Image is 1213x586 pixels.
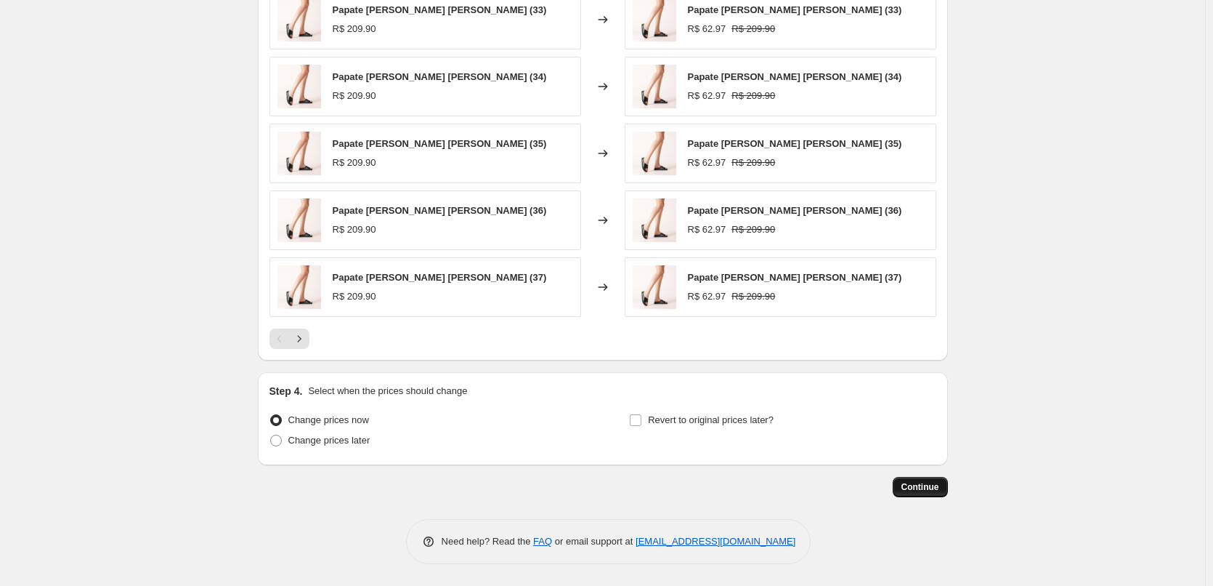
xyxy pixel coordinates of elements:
[731,22,775,36] strike: R$ 209.90
[308,384,467,398] p: Select when the prices should change
[333,289,376,304] div: R$ 209.90
[688,289,726,304] div: R$ 62.97
[277,198,321,242] img: Thumbnail-C3071400060001-HO_80x.jpg
[333,156,376,170] div: R$ 209.90
[688,222,726,237] div: R$ 62.97
[289,329,309,349] button: Next
[731,89,775,103] strike: R$ 209.90
[333,138,547,149] span: Papate [PERSON_NAME] [PERSON_NAME] (35)
[277,65,321,108] img: Thumbnail-C3071400060001-HO_80x.jpg
[731,289,775,304] strike: R$ 209.90
[633,265,676,309] img: Thumbnail-C3071400060001-HO_80x.jpg
[688,156,726,170] div: R$ 62.97
[442,536,534,547] span: Need help? Read the
[269,384,303,398] h2: Step 4.
[277,265,321,309] img: Thumbnail-C3071400060001-HO_80x.jpg
[333,222,376,237] div: R$ 209.90
[288,414,369,425] span: Change prices now
[688,22,726,36] div: R$ 62.97
[533,536,552,547] a: FAQ
[893,477,948,497] button: Continue
[901,481,939,493] span: Continue
[633,65,676,108] img: Thumbnail-C3071400060001-HO_80x.jpg
[688,71,902,82] span: Papate [PERSON_NAME] [PERSON_NAME] (34)
[288,435,370,446] span: Change prices later
[333,205,547,216] span: Papate [PERSON_NAME] [PERSON_NAME] (36)
[277,132,321,175] img: Thumbnail-C3071400060001-HO_80x.jpg
[688,205,902,216] span: Papate [PERSON_NAME] [PERSON_NAME] (36)
[688,4,902,15] span: Papate [PERSON_NAME] [PERSON_NAME] (33)
[333,89,376,103] div: R$ 209.90
[552,536,636,547] span: or email support at
[333,4,547,15] span: Papate [PERSON_NAME] [PERSON_NAME] (33)
[648,414,774,425] span: Revert to original prices later?
[688,89,726,103] div: R$ 62.97
[333,71,547,82] span: Papate [PERSON_NAME] [PERSON_NAME] (34)
[333,22,376,36] div: R$ 209.90
[688,138,902,149] span: Papate [PERSON_NAME] [PERSON_NAME] (35)
[636,536,795,547] a: [EMAIL_ADDRESS][DOMAIN_NAME]
[688,272,902,283] span: Papate [PERSON_NAME] [PERSON_NAME] (37)
[333,272,547,283] span: Papate [PERSON_NAME] [PERSON_NAME] (37)
[731,222,775,237] strike: R$ 209.90
[731,156,775,170] strike: R$ 209.90
[633,132,676,175] img: Thumbnail-C3071400060001-HO_80x.jpg
[269,329,309,349] nav: Pagination
[633,198,676,242] img: Thumbnail-C3071400060001-HO_80x.jpg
